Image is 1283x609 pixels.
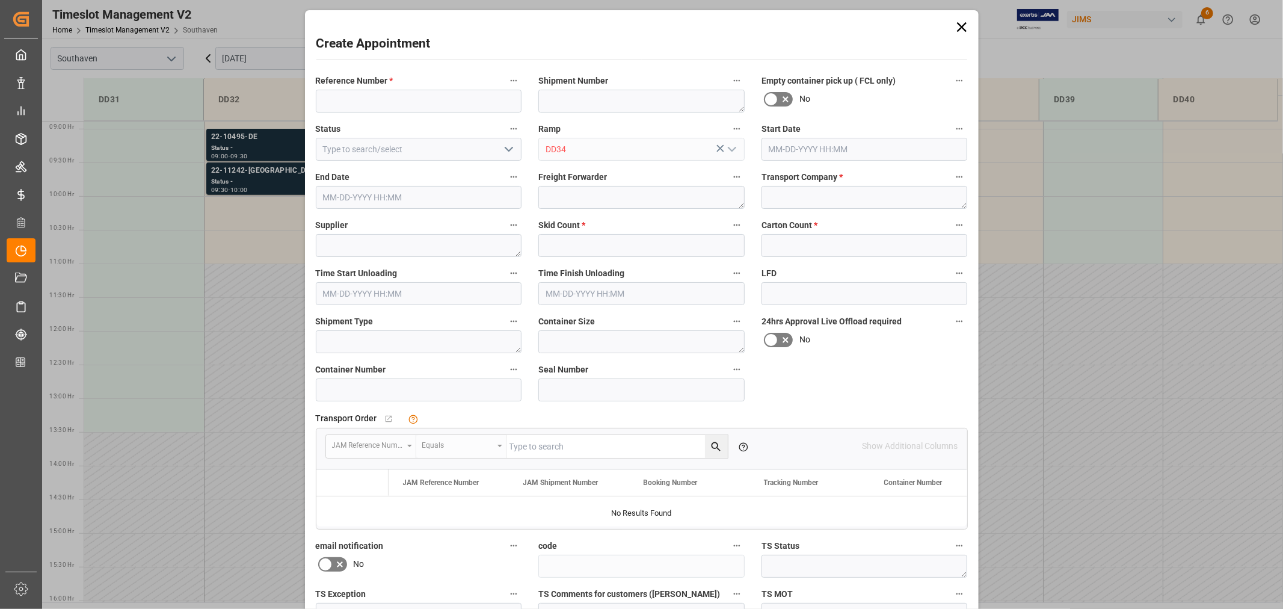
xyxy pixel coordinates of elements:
[538,315,595,328] span: Container Size
[764,478,819,487] span: Tracking Number
[538,138,745,161] input: Type to search/select
[316,282,522,305] input: MM-DD-YYYY HH:MM
[952,265,967,281] button: LFD
[354,558,365,570] span: No
[952,121,967,137] button: Start Date
[952,73,967,88] button: Empty container pick up ( FCL only)
[952,217,967,233] button: Carton Count *
[761,138,968,161] input: MM-DD-YYYY HH:MM
[538,171,607,184] span: Freight Forwarder
[799,333,810,346] span: No
[952,314,967,329] button: 24hrs Approval Live Offload required
[332,437,403,451] div: JAM Reference Number
[538,75,608,87] span: Shipment Number
[729,586,745,602] button: TS Comments for customers ([PERSON_NAME])
[761,315,902,328] span: 24hrs Approval Live Offload required
[729,362,745,377] button: Seal Number
[729,265,745,281] button: Time Finish Unloading
[422,437,493,451] div: Equals
[506,121,522,137] button: Status
[952,538,967,554] button: TS Status
[761,219,817,232] span: Carton Count
[761,588,793,601] span: TS MOT
[499,140,517,159] button: open menu
[761,123,801,135] span: Start Date
[523,478,598,487] span: JAM Shipment Number
[761,540,799,552] span: TS Status
[326,435,416,458] button: open menu
[316,123,341,135] span: Status
[729,217,745,233] button: Skid Count *
[316,171,350,184] span: End Date
[506,265,522,281] button: Time Start Unloading
[761,171,843,184] span: Transport Company
[506,586,522,602] button: TS Exception
[729,73,745,88] button: Shipment Number
[403,478,479,487] span: JAM Reference Number
[761,75,896,87] span: Empty container pick up ( FCL only)
[884,478,943,487] span: Container Number
[316,412,377,425] span: Transport Order
[506,538,522,554] button: email notification
[416,435,506,458] button: open menu
[705,435,728,458] button: search button
[316,75,393,87] span: Reference Number
[316,219,348,232] span: Supplier
[644,478,698,487] span: Booking Number
[506,217,522,233] button: Supplier
[316,186,522,209] input: MM-DD-YYYY HH:MM
[799,93,810,105] span: No
[729,169,745,185] button: Freight Forwarder
[729,121,745,137] button: Ramp
[506,362,522,377] button: Container Number
[538,267,624,280] span: Time Finish Unloading
[538,540,557,552] span: code
[538,123,561,135] span: Ramp
[506,169,522,185] button: End Date
[316,540,384,552] span: email notification
[729,538,745,554] button: code
[316,315,374,328] span: Shipment Type
[729,314,745,329] button: Container Size
[316,363,386,376] span: Container Number
[506,435,728,458] input: Type to search
[538,282,745,305] input: MM-DD-YYYY HH:MM
[538,588,720,601] span: TS Comments for customers ([PERSON_NAME])
[316,588,366,601] span: TS Exception
[316,138,522,161] input: Type to search/select
[538,363,588,376] span: Seal Number
[952,586,967,602] button: TS MOT
[538,219,585,232] span: Skid Count
[316,267,398,280] span: Time Start Unloading
[722,140,740,159] button: open menu
[952,169,967,185] button: Transport Company *
[506,73,522,88] button: Reference Number *
[506,314,522,329] button: Shipment Type
[761,267,777,280] span: LFD
[316,34,431,54] h2: Create Appointment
